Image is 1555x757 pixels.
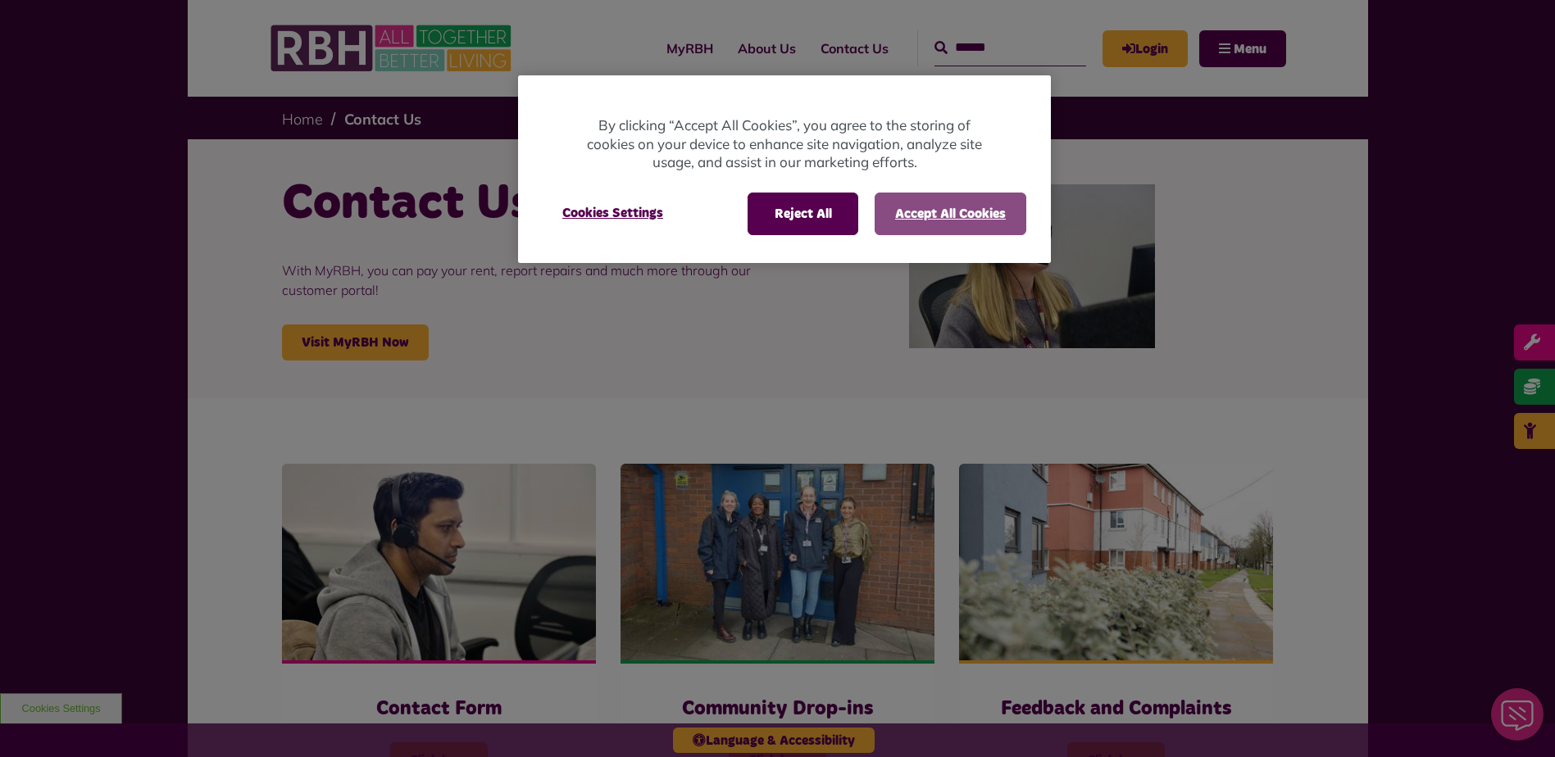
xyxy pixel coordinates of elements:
button: Reject All [748,193,858,235]
div: Cookie banner [518,75,1051,263]
button: Cookies Settings [543,193,683,233]
div: Privacy [518,75,1051,263]
p: By clicking “Accept All Cookies”, you agree to the storing of cookies on your device to enhance s... [584,116,985,172]
div: Close Web Assistant [10,5,62,57]
button: Accept All Cookies [875,193,1026,235]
